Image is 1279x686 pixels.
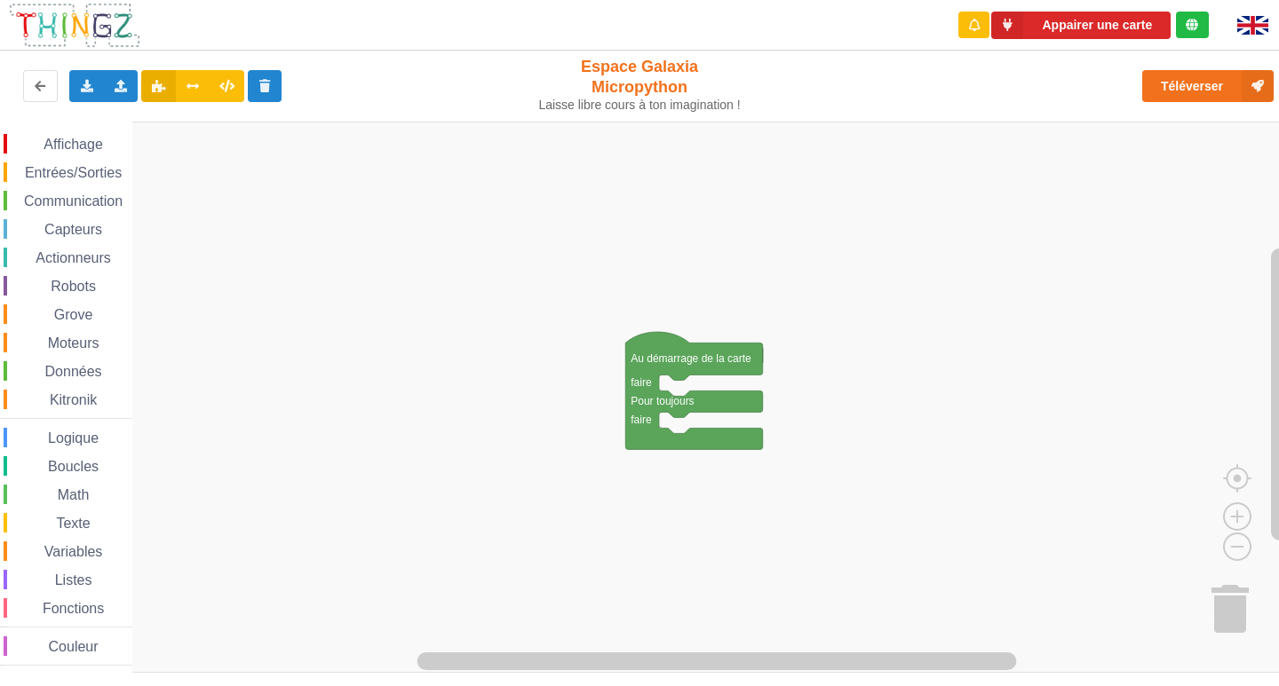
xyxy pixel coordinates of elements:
div: Laisse libre cours à ton imagination ! [531,98,749,113]
span: Communication [21,193,125,209]
span: Math [55,487,92,502]
text: faire [631,414,652,426]
span: Données [43,364,105,379]
img: gb.png [1237,16,1268,35]
text: faire [631,376,652,389]
span: Couleur [46,639,101,654]
span: Listes [52,572,95,587]
div: Tu es connecté au serveur de création de Thingz [1176,12,1209,38]
span: Robots [48,279,99,294]
text: Au démarrage de la carte [631,352,751,365]
img: thingz_logo.png [8,2,141,49]
span: Affichage [41,137,105,152]
span: Kitronik [47,392,99,407]
span: Actionneurs [33,250,114,265]
span: Variables [42,544,106,559]
span: Grove [52,307,96,322]
button: Appairer une carte [991,12,1171,39]
span: Entrées/Sorties [22,165,124,180]
span: Logique [45,430,101,446]
span: Texte [53,516,92,531]
span: Fonctions [40,601,107,616]
button: Téléverser [1142,70,1274,102]
span: Boucles [45,459,101,474]
span: Moteurs [45,335,102,351]
div: Espace Galaxia Micropython [531,57,749,113]
span: Capteurs [42,222,105,237]
text: Pour toujours [631,395,694,407]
